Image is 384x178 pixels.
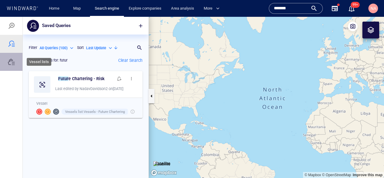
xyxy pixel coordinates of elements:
[201,3,225,14] button: More
[71,3,85,14] a: Map
[46,3,62,14] a: Home
[29,28,37,34] p: Filter
[118,40,142,47] p: Clear Search
[92,3,121,14] a: Search engine
[151,152,177,159] a: Mapbox logo
[353,156,382,160] a: Map feedback
[65,93,125,97] span: Vessels list : Vessels - Future Chartering
[367,2,379,14] button: NA
[169,3,196,14] a: Area analysis
[126,3,164,14] a: Explore companies
[40,29,75,34] div: All Queries (100)
[304,156,321,160] a: Mapbox
[351,2,360,8] span: 99+
[348,5,355,12] button: 99+
[77,28,84,34] p: Sort
[42,5,71,13] p: Saved Queries
[36,84,47,89] p: Vessel
[86,29,113,34] div: Last Update
[358,151,379,173] iframe: Chat
[44,3,64,14] button: Home
[40,29,67,34] p: All Queries ( 100 )
[68,59,105,64] span: e Chartering - Risk
[68,3,88,14] button: Map
[29,41,67,46] div: Search results for: futur
[322,156,351,160] a: OpenStreetMap
[347,4,356,13] a: 99+
[155,143,170,150] p: Satellite
[204,5,220,12] span: More
[370,6,376,11] span: NA
[58,59,68,64] mark: Futur
[153,144,170,150] img: satellite
[86,29,106,34] p: Last Update
[55,69,137,75] div: Last edited by NadavDavidson2 on [DATE]
[58,58,113,66] div: Future Chartering - Risk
